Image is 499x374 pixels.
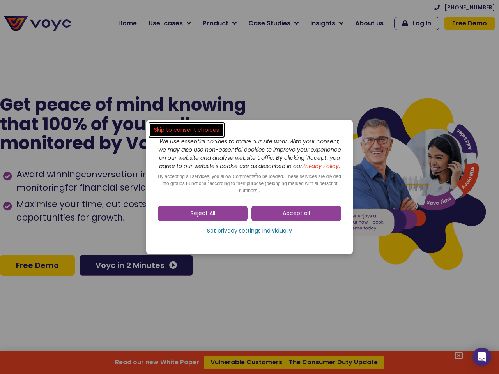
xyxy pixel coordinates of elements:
[158,174,341,193] span: By accepting all services, you allow Comments to be loaded. These services are divided into group...
[101,63,128,72] span: Job title
[255,173,257,176] sup: 2
[191,210,215,217] span: Reject All
[150,124,223,136] a: Skip to consent choices
[158,206,248,221] a: Reject All
[302,162,339,170] a: Privacy Policy
[101,31,121,40] span: Phone
[158,138,341,170] i: We use essential cookies to make our site work. With your consent, we may also use non-essential ...
[207,227,292,235] span: Set privacy settings individually
[251,206,341,221] a: Accept all
[158,225,341,237] a: Set privacy settings individually
[207,180,209,183] sup: 2
[283,210,310,217] span: Accept all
